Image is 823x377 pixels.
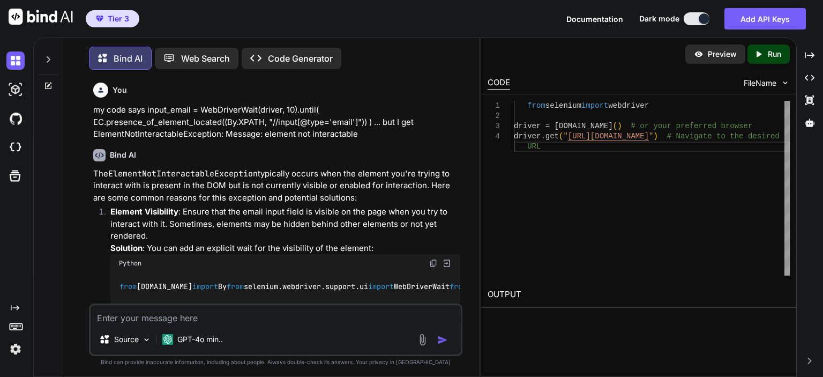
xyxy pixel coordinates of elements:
[488,111,500,121] div: 2
[268,52,333,65] p: Code Generator
[6,340,25,358] img: settings
[6,51,25,70] img: darkChat
[110,206,460,242] p: : Ensure that the email input field is visible on the page when you try to interact with it. Some...
[9,9,73,25] img: Bind AI
[488,131,500,142] div: 4
[110,242,460,255] p: : You can add an explicit wait for the visibility of the element:
[768,49,781,60] p: Run
[488,77,510,90] div: CODE
[694,49,704,59] img: preview
[110,206,178,217] strong: Element Visibility
[527,101,545,110] span: from
[227,282,244,291] span: from
[6,138,25,157] img: cloudideIcon
[581,101,608,110] span: import
[708,49,737,60] p: Preview
[566,14,623,24] span: Documentation
[93,104,460,141] p: my code says input_email = WebDriverWait(driver, 10).until( EC.presence_of_element_located((By.XP...
[564,132,568,141] span: "
[181,52,230,65] p: Web Search
[609,101,649,110] span: webdriver
[488,121,500,131] div: 3
[514,132,559,141] span: driver.get
[114,52,143,65] p: Bind AI
[744,78,776,88] span: FileName
[192,282,218,291] span: import
[96,16,103,22] img: premium
[481,282,796,307] h2: OUTPUT
[119,282,137,291] span: from
[781,78,790,87] img: chevron down
[110,150,136,160] h6: Bind AI
[631,122,753,130] span: # or your preferred browser
[566,13,623,25] button: Documentation
[514,122,613,130] span: driver = [DOMAIN_NAME]
[86,10,139,27] button: premiumTier 3
[559,132,563,141] span: (
[6,80,25,99] img: darkAi-studio
[667,132,780,141] span: # Navigate to the desired
[437,335,448,345] img: icon
[613,122,617,130] span: (
[639,13,679,24] span: Dark mode
[724,8,806,29] button: Add API Keys
[110,243,143,253] strong: Solution
[527,142,541,151] span: URL
[177,334,223,345] p: GPT-4o min..
[429,259,438,268] img: copy
[649,132,653,141] span: "
[617,122,622,130] span: )
[108,168,258,179] code: ElementNotInteractableException
[142,335,151,344] img: Pick Models
[162,334,173,345] img: GPT-4o mini
[488,101,500,111] div: 1
[450,282,467,291] span: from
[93,168,460,204] p: The typically occurs when the element you're trying to interact with is present in the DOM but is...
[545,101,581,110] span: selenium
[119,259,141,268] span: Python
[416,334,429,346] img: attachment
[654,132,658,141] span: )
[6,109,25,128] img: githubDark
[442,258,452,268] img: Open in Browser
[368,282,394,291] span: import
[89,358,462,366] p: Bind can provide inaccurate information, including about people. Always double-check its answers....
[119,281,647,336] code: [DOMAIN_NAME] By selenium.webdriver.support.ui WebDriverWait [DOMAIN_NAME] expected_conditions EC...
[113,85,127,95] h6: You
[108,13,129,24] span: Tier 3
[568,132,649,141] span: [URL][DOMAIN_NAME]
[114,334,139,345] p: Source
